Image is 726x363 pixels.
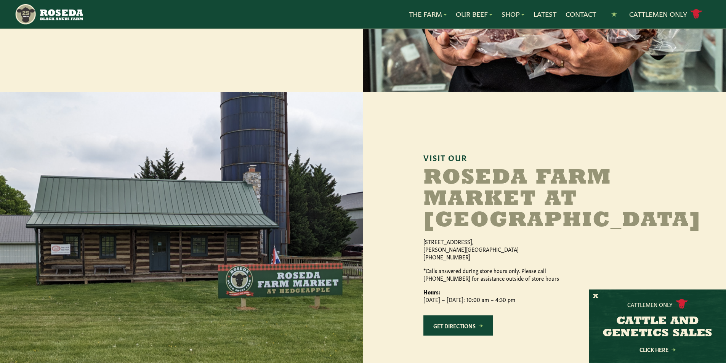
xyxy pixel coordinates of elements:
[534,9,556,19] a: Latest
[598,315,716,340] h3: CATTLE AND GENETICS SALES
[409,9,447,19] a: The Farm
[423,168,614,232] h2: Roseda Farm Market at [GEOGRAPHIC_DATA]
[627,301,673,308] p: Cattlemen Only
[423,153,665,162] h6: Visit Our
[623,347,692,352] a: Click Here
[566,9,596,19] a: Contact
[593,293,598,301] button: X
[456,9,492,19] a: Our Beef
[502,9,524,19] a: Shop
[423,288,440,296] strong: Hours:
[423,288,583,303] p: [DATE] – [DATE]: 10:00 am – 4:30 pm
[423,238,583,261] p: [STREET_ADDRESS], [PERSON_NAME][GEOGRAPHIC_DATA] [PHONE_NUMBER]
[423,315,493,336] a: Get Directions
[14,3,83,26] img: https://roseda.com/wp-content/uploads/2021/05/roseda-25-header.png
[676,299,688,309] img: cattle-icon.svg
[629,8,702,21] a: Cattlemen Only
[423,267,583,282] p: *Calls answered during store hours only. Please call [PHONE_NUMBER] for assistance outside of sto...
